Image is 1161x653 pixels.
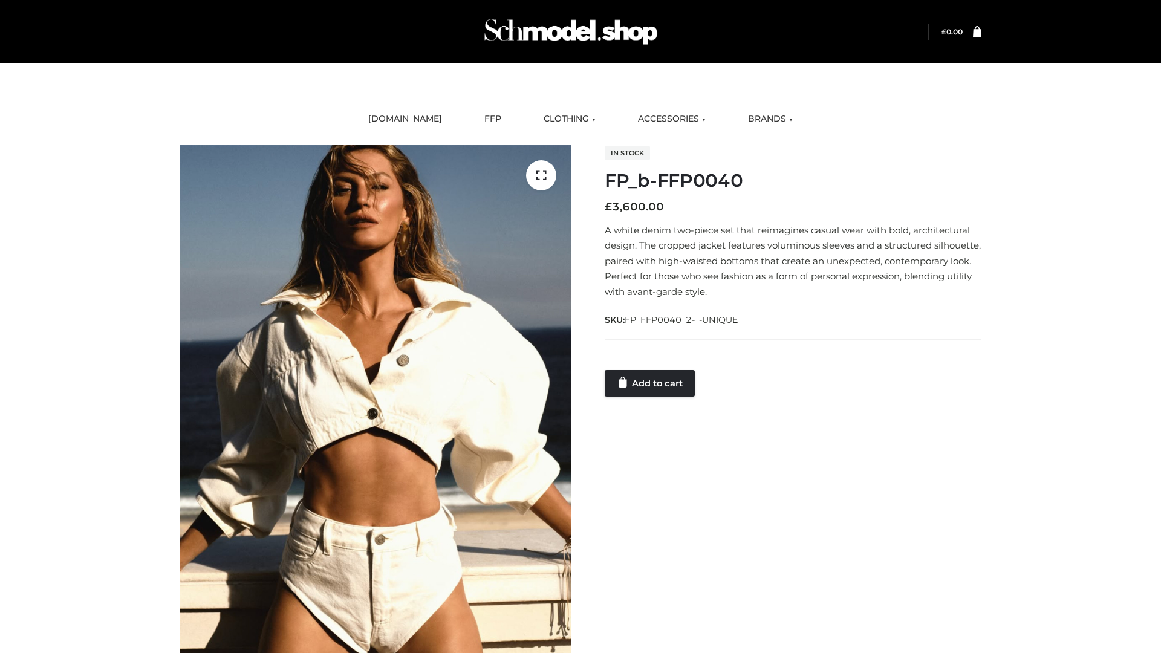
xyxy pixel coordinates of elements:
a: CLOTHING [535,106,605,132]
a: £0.00 [941,27,963,36]
p: A white denim two-piece set that reimagines casual wear with bold, architectural design. The crop... [605,223,981,300]
span: In stock [605,146,650,160]
a: [DOMAIN_NAME] [359,106,451,132]
span: FP_FFP0040_2-_-UNIQUE [625,314,738,325]
h1: FP_b-FFP0040 [605,170,981,192]
a: ACCESSORIES [629,106,715,132]
span: £ [605,200,612,213]
bdi: 0.00 [941,27,963,36]
span: £ [941,27,946,36]
span: SKU: [605,313,740,327]
a: Add to cart [605,370,695,397]
img: Schmodel Admin 964 [480,8,662,56]
a: BRANDS [739,106,802,132]
a: FFP [475,106,510,132]
bdi: 3,600.00 [605,200,664,213]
